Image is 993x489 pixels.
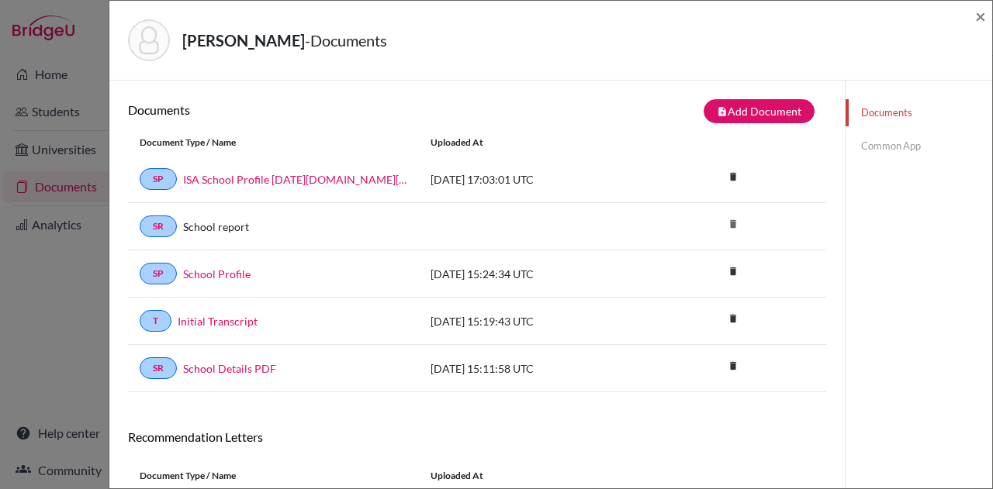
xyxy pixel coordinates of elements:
[128,102,477,117] h6: Documents
[721,356,745,377] a: delete
[721,354,745,377] i: delete
[128,136,419,150] div: Document Type / Name
[721,262,745,283] a: delete
[128,429,826,444] h6: Recommendation Letters
[419,136,652,150] div: Uploaded at
[721,165,745,188] i: delete
[975,7,986,26] button: Close
[419,469,652,483] div: Uploaded at
[846,99,992,126] a: Documents
[178,313,258,329] a: Initial Transcript
[419,360,652,377] div: [DATE] 15:11:58 UTC
[305,31,387,50] span: - Documents
[182,31,305,50] strong: [PERSON_NAME]
[128,469,419,483] div: Document Type / Name
[419,266,652,282] div: [DATE] 15:24:34 UTC
[721,307,745,330] i: delete
[183,219,249,235] a: School report
[140,215,177,237] a: SR
[721,212,745,236] i: delete
[704,99,815,123] button: note_addAdd Document
[717,106,728,117] i: note_add
[140,357,177,379] a: SR
[140,168,177,190] a: SP
[419,313,652,329] div: [DATE] 15:19:43 UTC
[140,310,171,332] a: T
[721,260,745,283] i: delete
[183,266,251,282] a: School Profile
[183,360,276,377] a: School Details PDF
[419,171,652,188] div: [DATE] 17:03:01 UTC
[140,263,177,284] a: SP
[721,167,745,188] a: delete
[721,309,745,330] a: delete
[183,171,407,188] a: ISA School Profile [DATE][DOMAIN_NAME][DATE]_wide
[975,5,986,27] span: ×
[846,133,992,160] a: Common App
